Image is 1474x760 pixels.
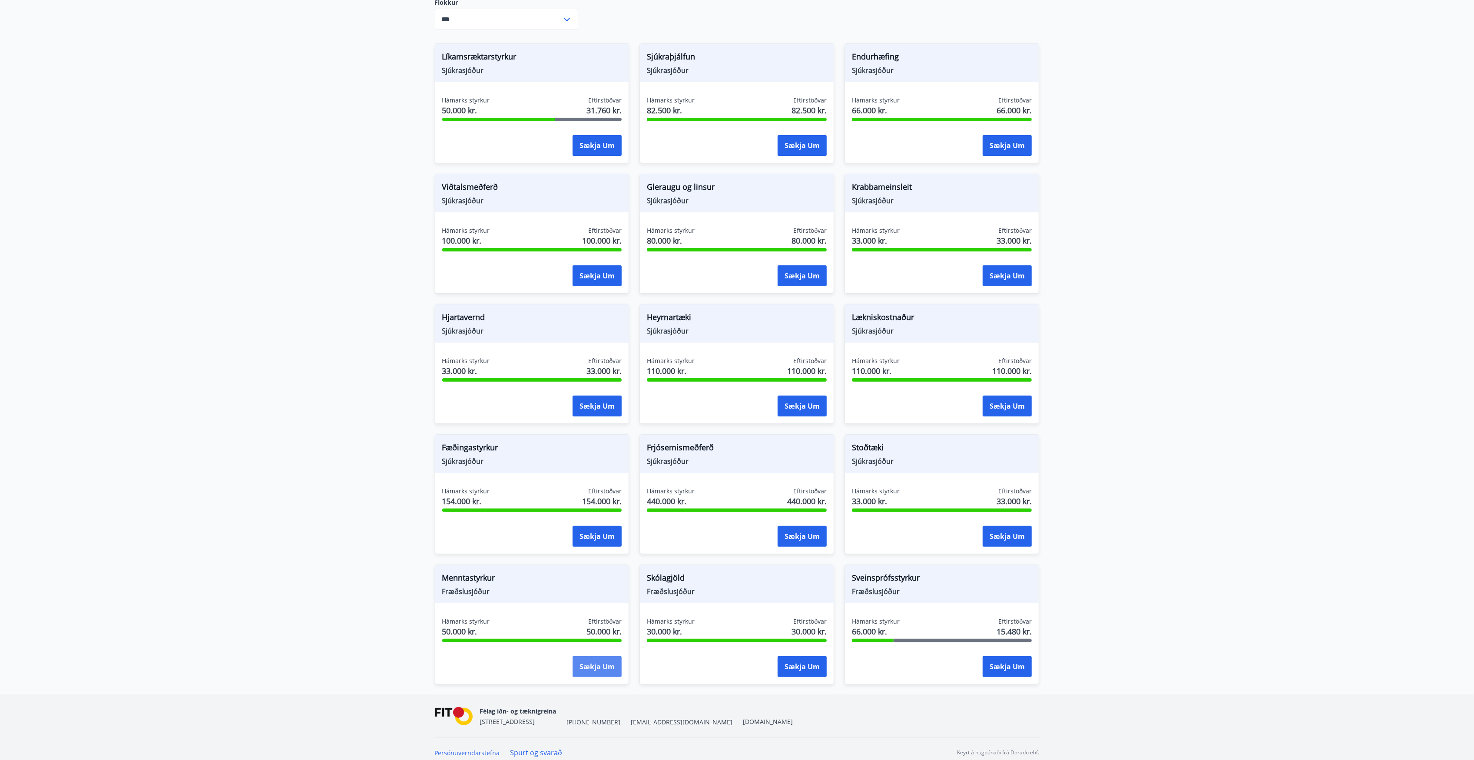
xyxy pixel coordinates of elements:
[998,357,1032,365] span: Eftirstöðvar
[480,717,535,726] span: [STREET_ADDRESS]
[647,326,827,336] span: Sjúkrasjóður
[573,396,622,416] button: Sækja um
[647,105,695,116] span: 82.500 kr.
[647,572,827,587] span: Skólagjöld
[442,311,622,326] span: Hjartavernd
[852,326,1032,336] span: Sjúkrasjóður
[998,617,1032,626] span: Eftirstöðvar
[997,105,1032,116] span: 66.000 kr.
[852,105,900,116] span: 66.000 kr.
[778,135,827,156] button: Sækja um
[647,442,827,456] span: Frjósemismeðferð
[852,487,900,496] span: Hámarks styrkur
[793,357,827,365] span: Eftirstöðvar
[983,265,1032,286] button: Sækja um
[793,617,827,626] span: Eftirstöðvar
[743,717,793,726] a: [DOMAIN_NAME]
[442,51,622,66] span: Líkamsræktarstyrkur
[983,526,1032,547] button: Sækja um
[588,617,622,626] span: Eftirstöðvar
[586,105,622,116] span: 31.760 kr.
[442,226,490,235] span: Hámarks styrkur
[787,365,827,377] span: 110.000 kr.
[573,135,622,156] button: Sækja um
[793,96,827,105] span: Eftirstöðvar
[442,326,622,336] span: Sjúkrasjóður
[573,656,622,677] button: Sækja um
[852,181,1032,196] span: Krabbameinsleit
[573,265,622,286] button: Sækja um
[588,226,622,235] span: Eftirstöðvar
[647,496,695,507] span: 440.000 kr.
[442,66,622,75] span: Sjúkrasjóður
[442,357,490,365] span: Hámarks styrkur
[647,51,827,66] span: Sjúkraþjálfun
[442,496,490,507] span: 154.000 kr.
[588,487,622,496] span: Eftirstöðvar
[435,749,500,757] a: Persónuverndarstefna
[852,626,900,637] span: 66.000 kr.
[442,105,490,116] span: 50.000 kr.
[983,396,1032,416] button: Sækja um
[510,748,563,757] a: Spurt og svarað
[852,572,1032,587] span: Sveinsprófsstyrkur
[998,96,1032,105] span: Eftirstöðvar
[442,96,490,105] span: Hámarks styrkur
[647,587,827,596] span: Fræðslusjóður
[983,656,1032,677] button: Sækja um
[852,66,1032,75] span: Sjúkrasjóður
[435,707,473,726] img: FPQVkF9lTnNbbaRSFyT17YYeljoOGk5m51IhT0bO.png
[998,487,1032,496] span: Eftirstöðvar
[852,51,1032,66] span: Endurhæfing
[778,656,827,677] button: Sækja um
[998,226,1032,235] span: Eftirstöðvar
[442,587,622,596] span: Fræðslusjóður
[852,587,1032,596] span: Fræðslusjóður
[647,365,695,377] span: 110.000 kr.
[852,456,1032,466] span: Sjúkrasjóður
[997,235,1032,246] span: 33.000 kr.
[852,235,900,246] span: 33.000 kr.
[957,749,1040,757] p: Keyrt á hugbúnaði frá Dorado ehf.
[647,487,695,496] span: Hámarks styrkur
[442,617,490,626] span: Hámarks styrkur
[480,707,556,715] span: Félag iðn- og tæknigreina
[586,626,622,637] span: 50.000 kr.
[442,235,490,246] span: 100.000 kr.
[647,617,695,626] span: Hámarks styrkur
[852,226,900,235] span: Hámarks styrkur
[442,572,622,587] span: Menntastyrkur
[647,181,827,196] span: Gleraugu og linsur
[442,365,490,377] span: 33.000 kr.
[647,96,695,105] span: Hámarks styrkur
[647,196,827,205] span: Sjúkrasjóður
[852,357,900,365] span: Hámarks styrkur
[582,235,622,246] span: 100.000 kr.
[792,235,827,246] span: 80.000 kr.
[793,487,827,496] span: Eftirstöðvar
[647,66,827,75] span: Sjúkrasjóður
[442,487,490,496] span: Hámarks styrkur
[997,626,1032,637] span: 15.480 kr.
[573,526,622,547] button: Sækja um
[778,396,827,416] button: Sækja um
[792,105,827,116] span: 82.500 kr.
[631,718,732,727] span: [EMAIL_ADDRESS][DOMAIN_NAME]
[442,196,622,205] span: Sjúkrasjóður
[852,96,900,105] span: Hámarks styrkur
[792,626,827,637] span: 30.000 kr.
[647,357,695,365] span: Hámarks styrkur
[997,496,1032,507] span: 33.000 kr.
[442,181,622,196] span: Viðtalsmeðferð
[442,442,622,456] span: Fæðingastyrkur
[647,626,695,637] span: 30.000 kr.
[647,456,827,466] span: Sjúkrasjóður
[647,235,695,246] span: 80.000 kr.
[992,365,1032,377] span: 110.000 kr.
[787,496,827,507] span: 440.000 kr.
[852,442,1032,456] span: Stoðtæki
[442,626,490,637] span: 50.000 kr.
[647,226,695,235] span: Hámarks styrkur
[793,226,827,235] span: Eftirstöðvar
[566,718,620,727] span: [PHONE_NUMBER]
